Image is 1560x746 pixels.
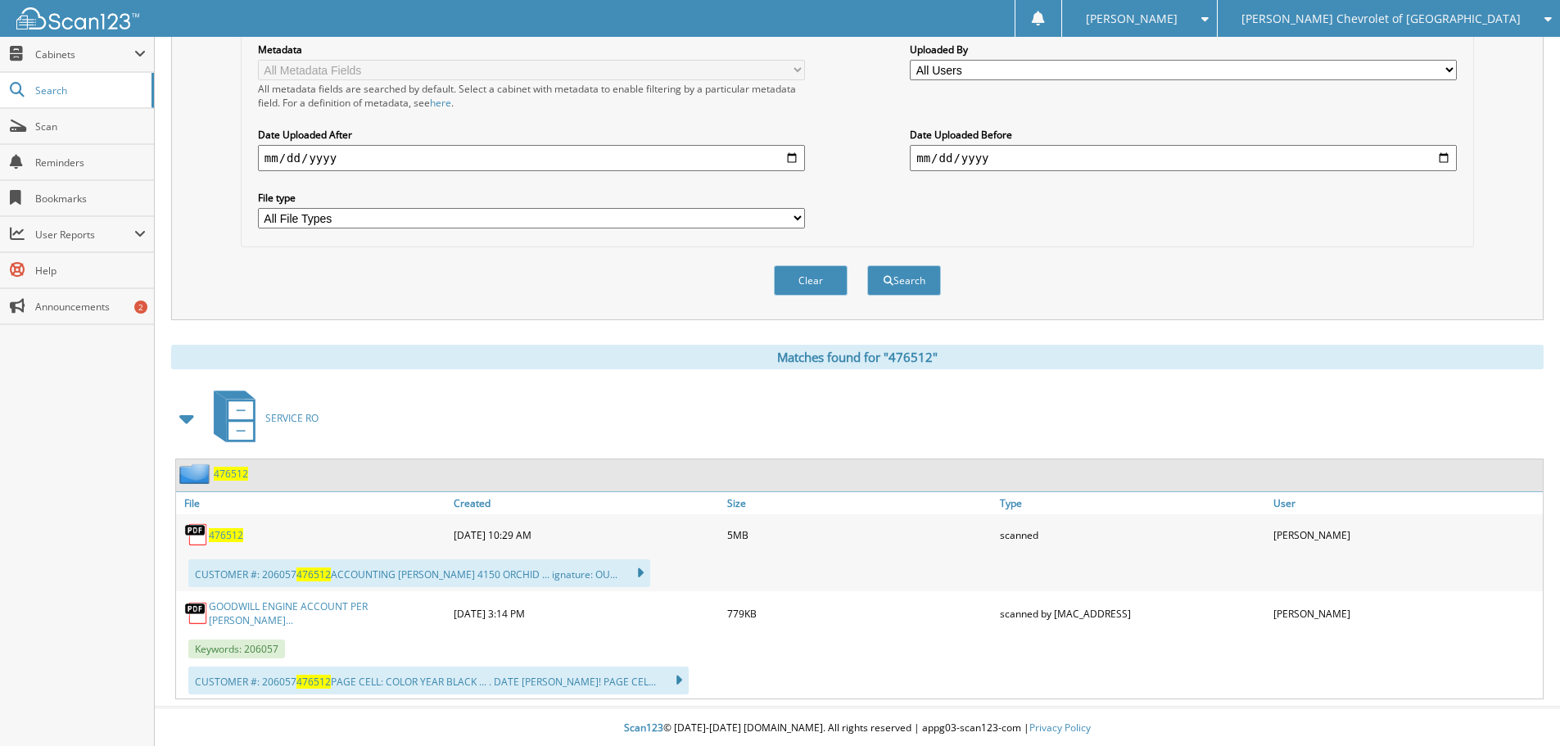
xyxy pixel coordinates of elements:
[723,595,997,631] div: 779KB
[430,96,451,110] a: here
[1029,721,1091,735] a: Privacy Policy
[624,721,663,735] span: Scan123
[1269,492,1543,514] a: User
[134,301,147,314] div: 2
[171,345,1544,369] div: Matches found for "476512"
[258,191,805,205] label: File type
[450,518,723,551] div: [DATE] 10:29 AM
[996,492,1269,514] a: Type
[209,528,243,542] a: 476512
[258,145,805,171] input: start
[35,264,146,278] span: Help
[1269,595,1543,631] div: [PERSON_NAME]
[258,82,805,110] div: All metadata fields are searched by default. Select a cabinet with metadata to enable filtering b...
[258,128,805,142] label: Date Uploaded After
[1241,14,1521,24] span: [PERSON_NAME] Chevrolet of [GEOGRAPHIC_DATA]
[188,559,650,587] div: CUSTOMER #: 206057 ACCOUNTING [PERSON_NAME] 4150 ORCHID ... ignature: OU...
[910,43,1457,57] label: Uploaded By
[16,7,139,29] img: scan123-logo-white.svg
[35,120,146,133] span: Scan
[209,599,445,627] a: GOODWILL ENGINE ACCOUNT PER [PERSON_NAME]...
[184,601,209,626] img: PDF.png
[184,522,209,547] img: PDF.png
[723,518,997,551] div: 5MB
[1086,14,1178,24] span: [PERSON_NAME]
[188,667,689,694] div: CUSTOMER #: 206057 PAGE CELL: COLOR YEAR BLACK ... . DATE [PERSON_NAME]! PAGE CEL...
[35,47,134,61] span: Cabinets
[35,84,143,97] span: Search
[35,192,146,206] span: Bookmarks
[996,595,1269,631] div: scanned by [MAC_ADDRESS]
[258,43,805,57] label: Metadata
[35,300,146,314] span: Announcements
[179,463,214,484] img: folder2.png
[774,265,848,296] button: Clear
[1269,518,1543,551] div: [PERSON_NAME]
[450,595,723,631] div: [DATE] 3:14 PM
[176,492,450,514] a: File
[188,640,285,658] span: Keywords: 206057
[996,518,1269,551] div: scanned
[910,128,1457,142] label: Date Uploaded Before
[910,145,1457,171] input: end
[214,467,248,481] a: 476512
[265,411,319,425] span: SERVICE RO
[296,675,331,689] span: 476512
[867,265,941,296] button: Search
[296,567,331,581] span: 476512
[450,492,723,514] a: Created
[35,228,134,242] span: User Reports
[723,492,997,514] a: Size
[204,386,319,450] a: SERVICE RO
[35,156,146,170] span: Reminders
